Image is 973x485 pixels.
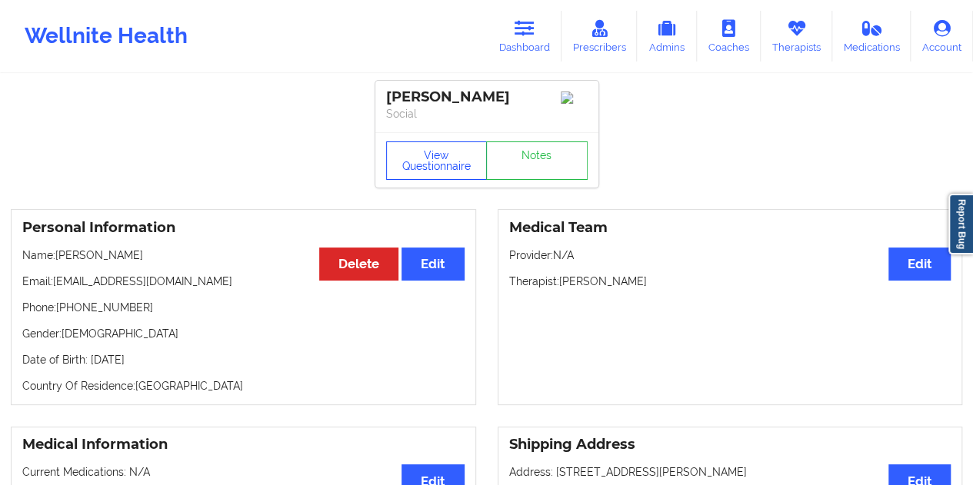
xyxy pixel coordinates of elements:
[509,247,951,263] p: Provider: N/A
[509,219,951,237] h3: Medical Team
[22,247,465,263] p: Name: [PERSON_NAME]
[697,11,761,61] a: Coaches
[509,274,951,289] p: Therapist: [PERSON_NAME]
[509,436,951,453] h3: Shipping Address
[637,11,697,61] a: Admins
[386,106,588,121] p: Social
[488,11,561,61] a: Dashboard
[22,352,465,367] p: Date of Birth: [DATE]
[509,464,951,480] p: Address: [STREET_ADDRESS][PERSON_NAME]
[22,436,465,453] h3: Medical Information
[22,300,465,315] p: Phone: [PHONE_NUMBER]
[22,274,465,289] p: Email: [EMAIL_ADDRESS][DOMAIN_NAME]
[561,11,638,61] a: Prescribers
[911,11,973,61] a: Account
[319,247,398,281] button: Delete
[832,11,911,61] a: Medications
[22,464,465,480] p: Current Medications: N/A
[888,247,951,281] button: Edit
[561,91,588,104] img: Image%2Fplaceholer-image.png
[22,219,465,237] h3: Personal Information
[386,88,588,106] div: [PERSON_NAME]
[948,194,973,254] a: Report Bug
[761,11,832,61] a: Therapists
[22,326,465,341] p: Gender: [DEMOGRAPHIC_DATA]
[486,141,588,180] a: Notes
[22,378,465,394] p: Country Of Residence: [GEOGRAPHIC_DATA]
[386,141,488,180] button: View Questionnaire
[402,247,464,281] button: Edit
